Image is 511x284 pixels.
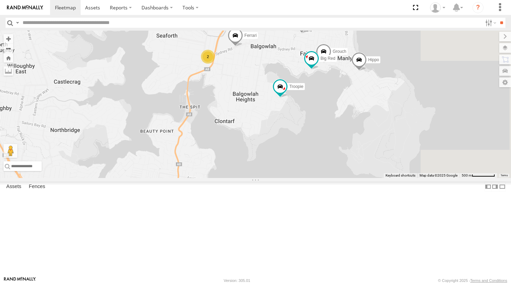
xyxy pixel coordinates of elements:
span: Ferrari [244,33,257,38]
label: Hide Summary Table [499,181,506,192]
label: Dock Summary Table to the Left [485,181,492,192]
button: Zoom Home [3,53,13,63]
label: Search Filter Options [482,18,497,28]
label: Fences [25,182,49,192]
span: Hippo [368,57,379,62]
a: Terms and Conditions [470,278,507,283]
span: Map data ©2025 Google [420,173,457,177]
button: Zoom out [3,43,13,53]
div: myBins Admin [428,2,448,13]
button: Drag Pegman onto the map to open Street View [3,144,17,158]
label: Dock Summary Table to the Right [492,181,498,192]
div: © Copyright 2025 - [438,278,507,283]
button: Zoom in [3,34,13,43]
button: Keyboard shortcuts [386,173,415,178]
span: 500 m [462,173,472,177]
button: Map scale: 500 m per 63 pixels [460,173,497,178]
span: Grouch [333,49,346,54]
span: Big Red [321,56,335,61]
i: ? [472,2,484,13]
div: Version: 305.01 [224,278,250,283]
label: Assets [3,182,25,192]
a: Visit our Website [4,277,36,284]
label: Search Query [15,18,20,28]
span: Troopie [289,84,303,89]
label: Measure [3,66,13,76]
a: Terms [501,174,508,177]
img: rand-logo.svg [7,5,43,10]
div: 2 [201,50,215,64]
label: Map Settings [499,78,511,87]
